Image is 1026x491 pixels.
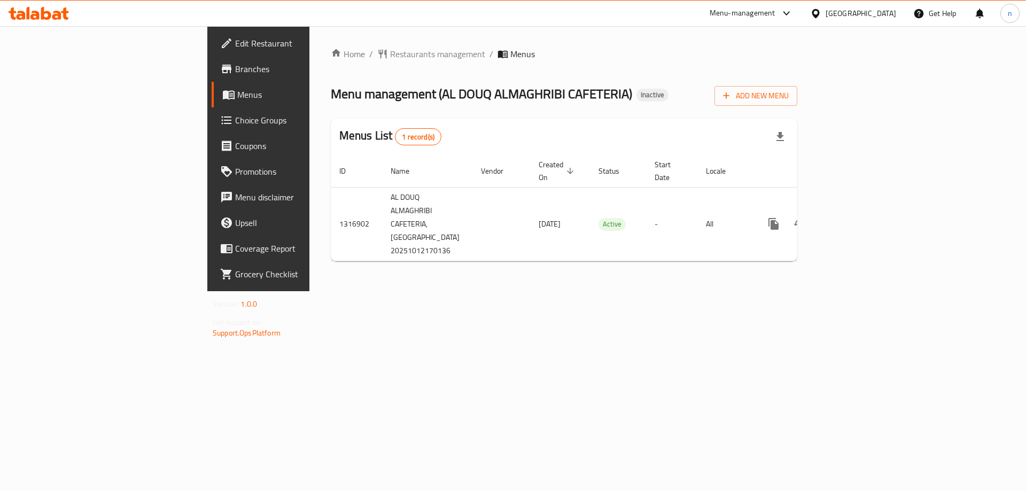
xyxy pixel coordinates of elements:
[391,165,423,177] span: Name
[636,90,669,99] span: Inactive
[235,165,370,178] span: Promotions
[213,326,281,340] a: Support.OpsPlatform
[787,211,812,237] button: Change Status
[331,48,797,60] nav: breadcrumb
[240,297,257,311] span: 1.0.0
[339,128,441,145] h2: Menus List
[339,165,360,177] span: ID
[212,82,379,107] a: Menus
[826,7,896,19] div: [GEOGRAPHIC_DATA]
[212,133,379,159] a: Coupons
[395,128,441,145] div: Total records count
[212,56,379,82] a: Branches
[710,7,775,20] div: Menu-management
[235,37,370,50] span: Edit Restaurant
[752,155,872,188] th: Actions
[235,216,370,229] span: Upsell
[706,165,740,177] span: Locale
[510,48,535,60] span: Menus
[235,63,370,75] span: Branches
[636,89,669,102] div: Inactive
[212,236,379,261] a: Coverage Report
[331,82,632,106] span: Menu management ( AL DOUQ ALMAGHRIBI CAFETERIA )
[539,217,561,231] span: [DATE]
[331,155,872,261] table: enhanced table
[539,158,577,184] span: Created On
[212,184,379,210] a: Menu disclaimer
[723,89,789,103] span: Add New Menu
[1008,7,1012,19] span: n
[213,315,262,329] span: Get support on:
[382,187,472,261] td: AL DOUQ ALMAGHRIBI CAFETERIA,[GEOGRAPHIC_DATA] 20251012170136
[377,48,485,60] a: Restaurants management
[212,210,379,236] a: Upsell
[761,211,787,237] button: more
[767,124,793,150] div: Export file
[237,88,370,101] span: Menus
[212,107,379,133] a: Choice Groups
[213,297,239,311] span: Version:
[212,159,379,184] a: Promotions
[212,261,379,287] a: Grocery Checklist
[598,165,633,177] span: Status
[481,165,517,177] span: Vendor
[235,191,370,204] span: Menu disclaimer
[395,132,441,142] span: 1 record(s)
[697,187,752,261] td: All
[489,48,493,60] li: /
[646,187,697,261] td: -
[235,268,370,280] span: Grocery Checklist
[212,30,379,56] a: Edit Restaurant
[598,218,626,231] div: Active
[235,114,370,127] span: Choice Groups
[235,242,370,255] span: Coverage Report
[598,218,626,230] span: Active
[655,158,685,184] span: Start Date
[235,139,370,152] span: Coupons
[390,48,485,60] span: Restaurants management
[714,86,797,106] button: Add New Menu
